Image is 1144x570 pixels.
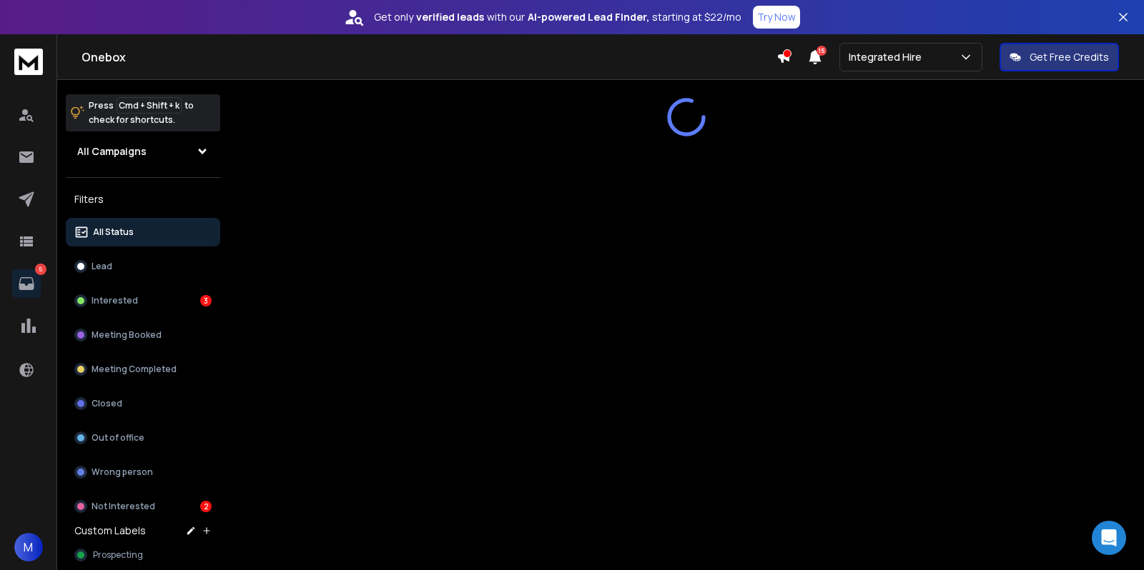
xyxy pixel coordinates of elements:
[757,10,796,24] p: Try Now
[66,189,220,209] h3: Filters
[12,269,41,298] a: 5
[66,137,220,166] button: All Campaigns
[66,458,220,486] button: Wrong person
[77,144,147,159] h1: All Campaigns
[200,295,212,306] div: 3
[66,355,220,384] button: Meeting Completed
[817,46,827,56] span: 15
[416,10,484,24] strong: verified leads
[92,501,155,512] p: Not Interested
[74,524,146,538] h3: Custom Labels
[92,466,153,478] p: Wrong person
[753,6,800,29] button: Try Now
[66,218,220,246] button: All Status
[66,286,220,315] button: Interested3
[93,549,143,561] span: Prospecting
[117,97,182,114] span: Cmd + Shift + k
[1030,50,1109,64] p: Get Free Credits
[14,533,43,561] button: M
[92,432,144,444] p: Out of office
[82,49,776,66] h1: Onebox
[89,99,194,127] p: Press to check for shortcuts.
[1000,43,1119,71] button: Get Free Credits
[200,501,212,512] div: 2
[66,541,220,569] button: Prospecting
[92,261,112,272] p: Lead
[374,10,741,24] p: Get only with our starting at $22/mo
[92,329,162,341] p: Meeting Booked
[66,389,220,418] button: Closed
[92,364,177,375] p: Meeting Completed
[528,10,649,24] strong: AI-powered Lead Finder,
[92,398,122,409] p: Closed
[66,252,220,281] button: Lead
[92,295,138,306] p: Interested
[66,492,220,521] button: Not Interested2
[1092,521,1126,555] div: Open Intercom Messenger
[35,264,46,275] p: 5
[66,424,220,452] button: Out of office
[849,50,927,64] p: Integrated Hire
[66,321,220,349] button: Meeting Booked
[93,226,134,238] p: All Status
[14,49,43,75] img: logo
